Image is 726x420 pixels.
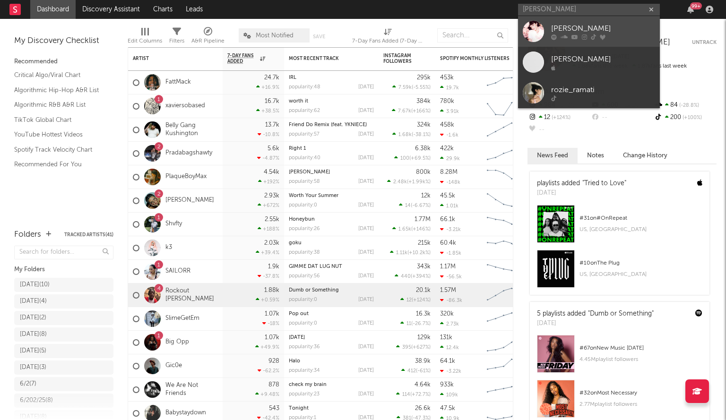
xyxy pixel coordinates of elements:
input: Search... [437,28,508,43]
div: ( ) [387,179,431,185]
svg: Chart title [483,283,525,307]
a: Right 1 [289,146,306,151]
button: Notes [578,148,614,163]
div: ( ) [390,249,431,256]
div: 1.9k [268,264,279,270]
div: -1.6k [440,132,458,138]
div: 64.1k [440,358,455,364]
div: -3.21k [440,226,461,232]
div: [DATE] [358,203,374,208]
div: rozie_ramati [551,84,655,95]
div: [DATE] [358,226,374,231]
div: 384k [416,98,431,104]
div: -10.8 % [258,131,279,137]
button: Change History [614,148,677,163]
span: +1.99k % [408,180,429,185]
div: Sunday [289,335,374,340]
a: Big Opp [165,338,189,346]
span: 1.68k [398,132,412,137]
div: [DATE] [358,250,374,255]
div: popularity: 0 [289,297,317,302]
a: [DATE](10) [14,278,113,292]
svg: Chart title [483,307,525,331]
a: Worth Your Summer [289,193,338,198]
span: +124 % [550,115,570,120]
svg: Chart title [483,378,525,402]
div: 215k [418,240,431,246]
div: Edit Columns [128,24,162,51]
span: -28.8 % [678,103,699,108]
a: "Tried to Love" [582,180,626,187]
a: xaviersobased [165,102,205,110]
a: PlaqueBoyMax [165,173,207,181]
div: 780k [440,98,454,104]
div: [DATE] [358,108,374,113]
div: 453k [440,75,454,81]
div: [DATE] ( 2 ) [20,312,46,324]
div: # 10 on The Plug [579,257,702,269]
div: [DATE] ( 10 ) [20,279,50,291]
div: [DATE] ( 4 ) [20,296,47,307]
div: 2.03k [264,240,279,246]
a: Pop out [289,311,309,317]
a: [DATE](2) [14,311,113,325]
div: 16.7k [265,98,279,104]
a: Belly Gang Kushington [165,122,218,138]
div: 84 [654,99,717,111]
a: Algorithmic Hip-Hop A&R List [14,85,104,95]
div: Folders [14,229,41,240]
div: [DATE] ( 8 ) [20,329,47,340]
div: 4.64k [415,382,431,388]
div: 1.57M [440,287,456,293]
div: Honeybun [289,217,374,222]
span: 12 [406,298,412,303]
div: ( ) [392,226,431,232]
span: +394 % [412,274,429,279]
div: 60.4k [440,240,456,246]
a: #31on#OnRepeatUS, [GEOGRAPHIC_DATA] [530,205,709,250]
div: 2.55k [265,216,279,223]
span: +166 % [413,109,429,114]
div: 878 [268,382,279,388]
span: -26.7 % [413,321,429,326]
div: [DATE] [537,319,654,328]
span: -61 % [417,369,429,374]
a: YouTube Hottest Videos [14,129,104,140]
a: Pradabagshawty [165,149,212,157]
a: Gic0e [165,362,182,370]
div: +672 % [258,202,279,208]
a: "Dumb or Something" [588,310,654,317]
input: Search for artists [518,4,660,16]
div: -1.85k [440,250,461,256]
div: 1.07k [265,311,279,317]
div: ( ) [399,202,431,208]
span: +627 % [413,345,429,350]
div: 5.6k [268,146,279,152]
div: popularity: 40 [289,155,320,161]
div: ( ) [400,320,431,326]
div: 13.7k [265,122,279,128]
a: 6/2(7) [14,377,113,391]
div: Friend Do Remix (feat. YKNIECE) [289,122,374,128]
div: 7-Day Fans Added (7-Day Fans Added) [352,24,423,51]
div: -86.3k [440,297,462,303]
a: Friend Do Remix (feat. YKNIECE) [289,122,367,128]
div: 47.5k [440,405,455,411]
div: -3.22k [440,368,461,374]
div: Filters [169,24,184,51]
div: US, [GEOGRAPHIC_DATA] [579,269,702,280]
div: 3.91k [440,108,459,114]
div: Pop out [289,311,374,317]
div: playlists added [537,179,626,189]
a: [PERSON_NAME] [518,16,660,47]
a: Shvfty [165,220,182,228]
svg: Chart title [483,118,525,142]
div: -148k [440,179,460,185]
div: [DATE] [358,368,374,373]
div: popularity: 62 [289,108,320,113]
a: [DATE](4) [14,294,113,309]
div: popularity: 58 [289,179,320,184]
div: [PERSON_NAME] [551,53,655,65]
span: 1.65k [398,227,411,232]
div: 458k [440,122,454,128]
